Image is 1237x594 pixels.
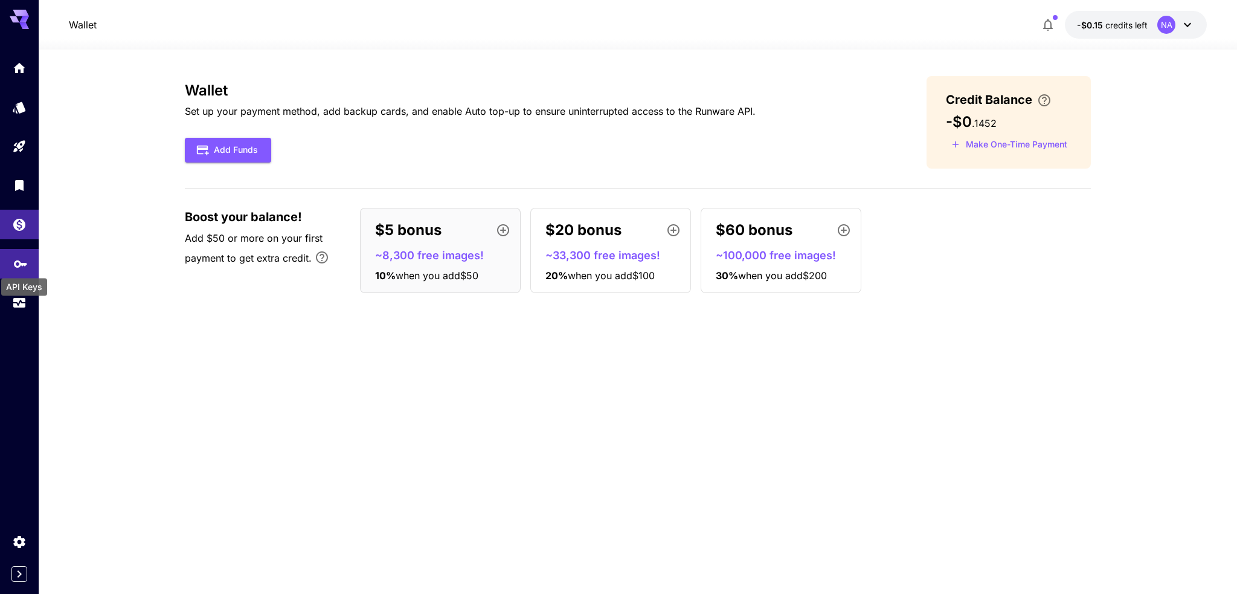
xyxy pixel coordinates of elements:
span: when you add $200 [738,270,827,282]
p: $60 bonus [716,219,792,241]
div: Models [12,100,27,115]
div: Usage [12,295,27,311]
span: 10 % [375,270,396,282]
span: -$0.15 [1077,20,1105,30]
span: when you add $50 [396,270,478,282]
div: Playground [12,139,27,154]
p: ~8,300 free images! [375,247,515,263]
button: Enter your card details and choose an Auto top-up amount to avoid service interruptions. We'll au... [1032,93,1056,108]
p: Set up your payment method, add backup cards, and enable Auto top-up to ensure uninterrupted acce... [185,104,756,118]
div: API Keys [13,253,28,268]
span: . 1452 [972,117,997,129]
button: Add Funds [185,138,271,163]
div: -$0.1452 [1077,19,1148,31]
h3: Wallet [185,82,756,99]
p: $5 bonus [375,219,442,241]
button: Make a one-time, non-recurring payment [946,135,1073,154]
p: ~33,300 free images! [545,247,686,263]
span: -$0 [946,113,972,131]
div: Wallet [12,214,27,229]
p: ~100,000 free images! [716,247,856,263]
span: Add $50 or more on your first payment to get extra credit. [185,232,323,264]
a: Wallet [69,18,97,32]
div: Home [12,57,27,73]
span: 30 % [716,270,738,282]
button: Expand sidebar [11,566,27,582]
p: $20 bonus [545,219,622,241]
span: Credit Balance [946,91,1032,109]
div: Library [12,178,27,193]
div: NA [1157,16,1175,34]
div: Settings [12,534,27,549]
span: Boost your balance! [185,208,302,226]
span: when you add $100 [568,270,655,282]
span: credits left [1105,20,1148,30]
button: -$0.1452NA [1065,11,1207,39]
div: API Keys [1,278,47,295]
nav: breadcrumb [69,18,97,32]
span: 20 % [545,270,568,282]
button: Bonus applies only to your first payment, up to 30% on the first $1,000. [310,245,334,270]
